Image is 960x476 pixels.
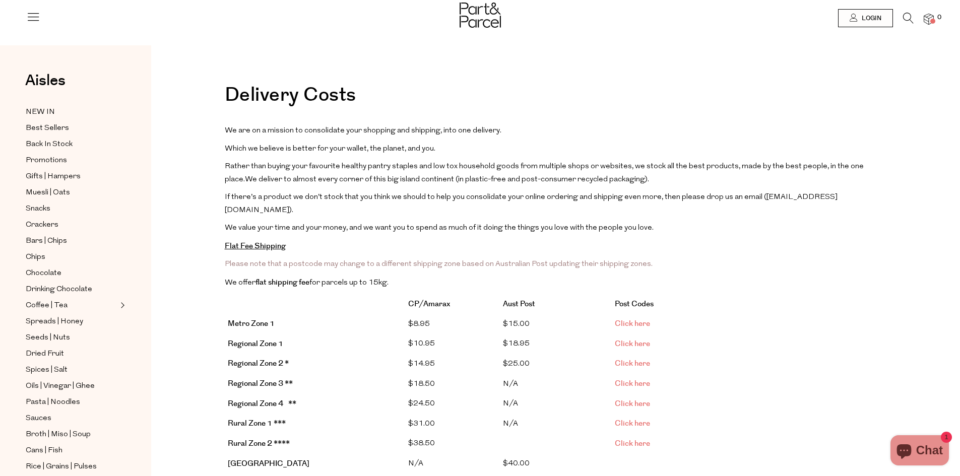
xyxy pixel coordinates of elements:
button: Expand/Collapse Coffee | Tea [118,299,125,311]
span: Click here [615,338,650,349]
span: Click here [615,418,650,429]
span: Spreads | Honey [26,316,83,328]
strong: CP/Amarax [408,299,450,309]
a: Bars | Chips [26,235,117,247]
span: Spices | Salt [26,364,68,376]
a: Best Sellers [26,122,117,134]
strong: flat shipping fee [255,277,309,288]
b: Regional Zone 2 * [228,358,289,369]
span: Coffee | Tea [26,300,68,312]
span: We are on a mission to consolidate your shopping and shipping, into one delivery. [225,127,501,134]
a: Pasta | Noodles [26,396,117,409]
span: Please note that a postcode may change to a different shipping zone based on Australian Post upda... [225,260,653,268]
span: Gifts | Hampers [26,171,81,183]
span: $38.50 [408,440,435,447]
b: Regional Zone 1 [228,338,283,349]
span: Drinking Chocolate [26,284,92,296]
td: $15.00 [500,314,611,334]
a: Click here [615,438,650,449]
span: We value your time and your money, and we want you to spend as much of it doing the things you lo... [225,224,654,232]
span: Snacks [26,203,50,215]
span: If there’s a product we don’t stock that you think we should to help you consolidate your online ... [225,193,838,214]
a: Sauces [26,412,117,425]
strong: Flat Fee Shipping [225,241,286,251]
a: Gifts | Hampers [26,170,117,183]
span: Muesli | Oats [26,187,70,199]
a: Aisles [25,73,66,98]
a: Rice | Grains | Pulses [26,460,117,473]
span: Sauces [26,413,51,425]
span: We offer for parcels up to 15kg. [225,279,389,287]
span: NEW IN [26,106,55,118]
strong: Post Codes [615,299,654,309]
span: Cans | Fish [26,445,62,457]
span: Chocolate [26,267,61,280]
a: Chocolate [26,267,117,280]
a: Drinking Chocolate [26,283,117,296]
span: Best Sellers [26,122,69,134]
td: N/A [500,394,611,414]
span: Pasta | Noodles [26,396,80,409]
strong: Rural Zone 1 *** [228,418,286,429]
td: $25.00 [500,354,611,374]
a: Oils | Vinegar | Ghee [26,380,117,392]
a: Click here [615,398,650,409]
a: Back In Stock [26,138,117,151]
a: Dried Fruit [26,348,117,360]
span: Bars | Chips [26,235,67,247]
span: 0 [935,13,944,22]
td: $18.95 [500,334,611,354]
a: NEW IN [26,106,117,118]
span: $31.00 [408,420,435,428]
strong: Metro Zone 1 [228,318,275,329]
b: Regional Zone 4 ** [228,398,296,409]
span: $18.50 [408,380,435,388]
span: Chips [26,251,45,263]
span: Login [859,14,881,23]
a: Spreads | Honey [26,315,117,328]
span: Aisles [25,70,66,92]
td: $14.95 [405,354,500,374]
span: Seeds | Nuts [26,332,70,344]
span: Promotions [26,155,67,167]
a: Promotions [26,154,117,167]
span: $ 40.00 [503,460,530,467]
a: Click here [615,318,650,329]
a: Seeds | Nuts [26,331,117,344]
a: Cans | Fish [26,444,117,457]
td: $24.50 [405,394,500,414]
a: Chips [26,251,117,263]
p: We deliver to almost every corner of this big island continent (in plastic-free and post-consumer... [225,160,887,186]
span: Crackers [26,219,58,231]
img: Part&Parcel [460,3,501,28]
span: Back In Stock [26,139,73,151]
td: N/A [500,374,611,394]
span: Broth | Miso | Soup [26,429,91,441]
td: N/A [500,414,611,434]
span: Which we believe is better for your wallet, the planet, and you. [225,145,435,153]
span: Oils | Vinegar | Ghee [26,380,95,392]
span: Rice | Grains | Pulses [26,461,97,473]
a: Login [838,9,893,27]
a: Click here [615,358,650,369]
strong: Aust Post [503,299,535,309]
td: $8.95 [405,314,500,334]
td: $10.95 [405,334,500,354]
a: Muesli | Oats [26,186,117,199]
strong: [GEOGRAPHIC_DATA] [228,458,309,469]
a: Crackers [26,219,117,231]
b: Regional Zone 3 ** [228,378,293,389]
a: Snacks [26,202,117,215]
inbox-online-store-chat: Shopify online store chat [887,435,952,468]
a: Spices | Salt [26,364,117,376]
a: Broth | Miso | Soup [26,428,117,441]
a: Coffee | Tea [26,299,117,312]
a: Click here [615,378,650,389]
td: N/A [405,454,500,474]
h1: Delivery Costs [225,86,887,115]
span: Dried Fruit [26,348,64,360]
